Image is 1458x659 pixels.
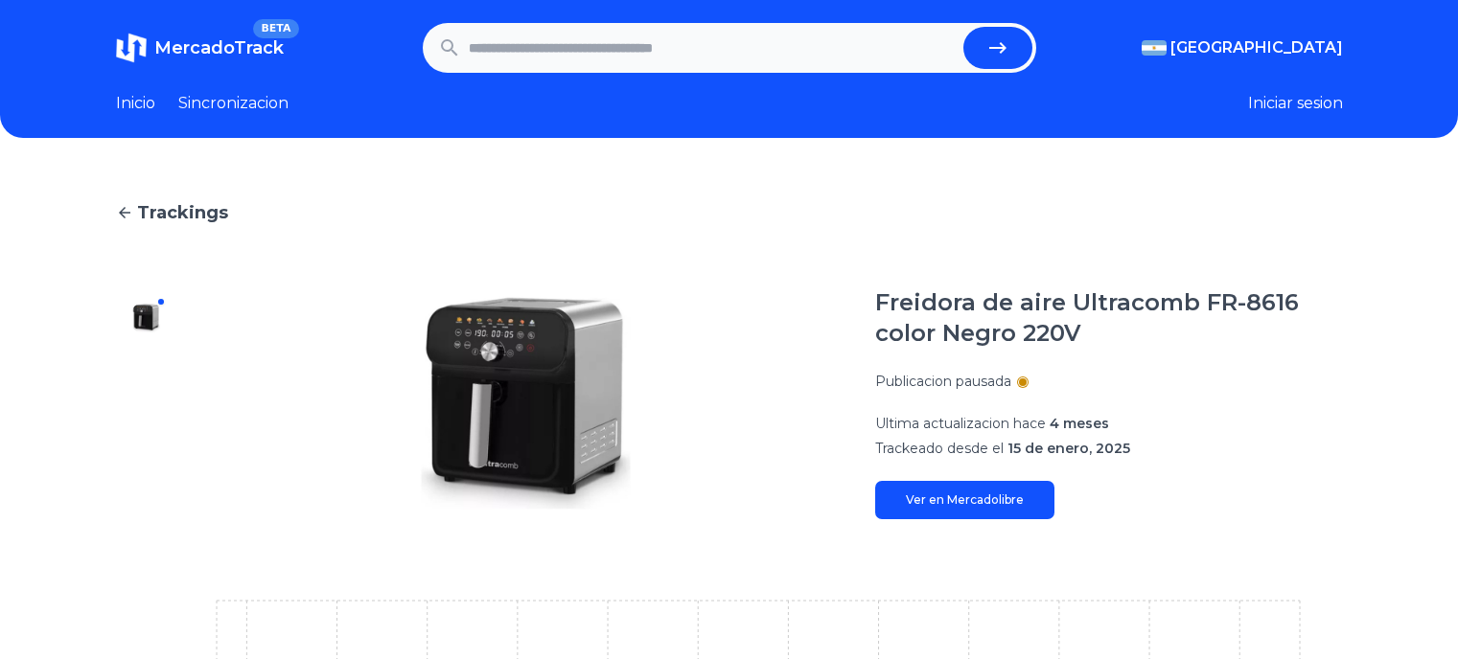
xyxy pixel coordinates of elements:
[1007,440,1130,457] span: 15 de enero, 2025
[178,92,289,115] a: Sincronizacion
[137,199,228,226] span: Trackings
[253,19,298,38] span: BETA
[216,287,837,519] img: Freidora de aire Ultracomb FR-8616 color Negro 220V
[875,287,1343,349] h1: Freidora de aire Ultracomb FR-8616 color Negro 220V
[1170,36,1343,59] span: [GEOGRAPHIC_DATA]
[875,481,1054,519] a: Ver en Mercadolibre
[875,440,1004,457] span: Trackeado desde el
[116,33,147,63] img: MercadoTrack
[1142,40,1167,56] img: Argentina
[116,199,1343,226] a: Trackings
[131,303,162,333] img: Freidora de aire Ultracomb FR-8616 color Negro 220V
[1142,36,1343,59] button: [GEOGRAPHIC_DATA]
[875,372,1011,391] p: Publicacion pausada
[1248,92,1343,115] button: Iniciar sesion
[1050,415,1109,432] span: 4 meses
[116,92,155,115] a: Inicio
[154,37,284,58] span: MercadoTrack
[116,33,284,63] a: MercadoTrackBETA
[875,415,1046,432] span: Ultima actualizacion hace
